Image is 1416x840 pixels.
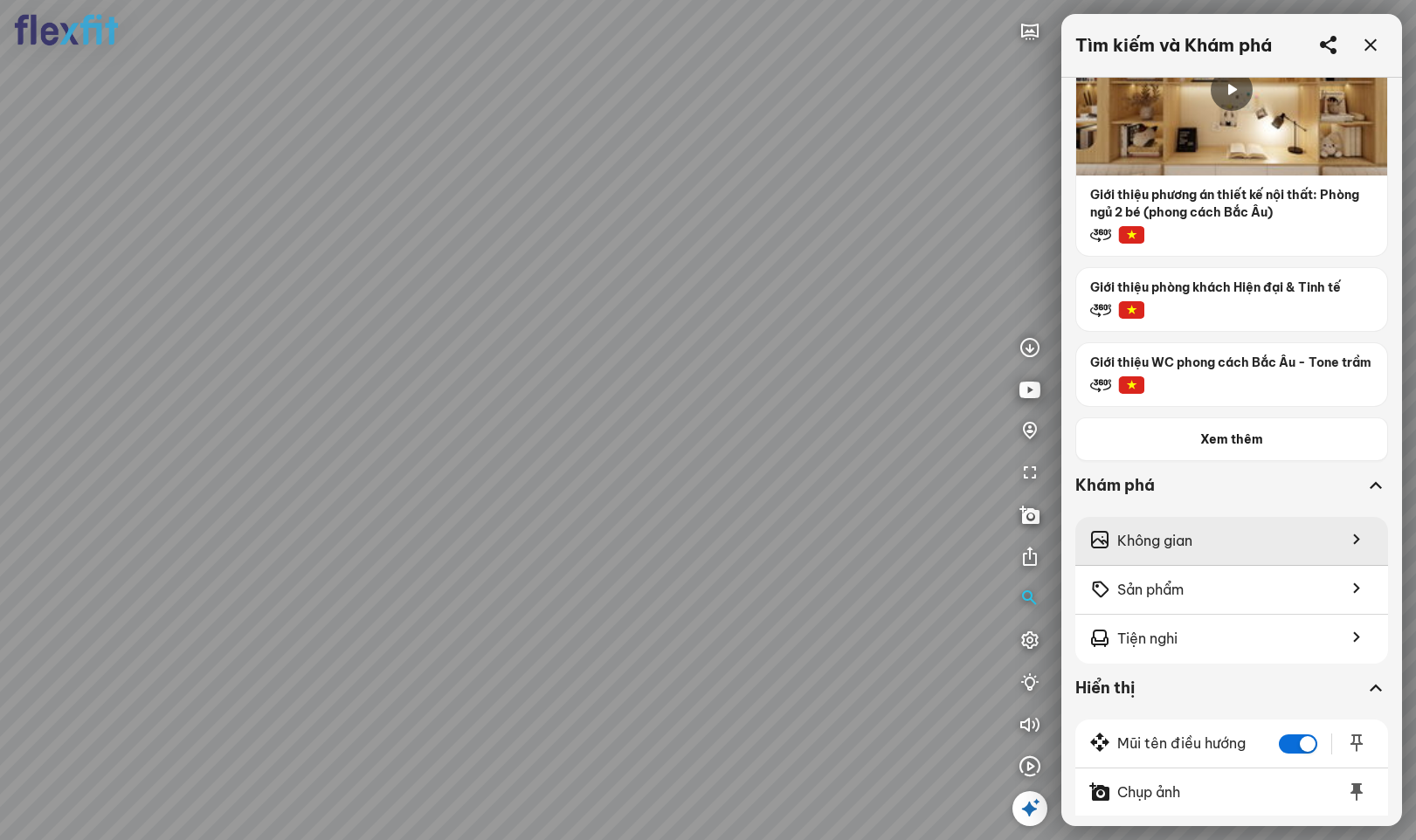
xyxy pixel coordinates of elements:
span: Chụp ảnh [1117,781,1180,803]
span: Mũi tên điều hướng [1117,733,1246,754]
span: Xem thêm [1200,430,1263,448]
img: lang-vn.png [1118,376,1144,394]
div: Hiển thị [1075,678,1364,699]
p: Giới thiệu phương án thiết kế nội thất: Phòng ngủ 2 bé (phong cách Bắc Âu) [1076,176,1387,221]
img: lang-vn.png [1118,226,1144,244]
p: Giới thiệu phòng khách Hiện đại & Tinh tế [1076,268,1387,296]
div: Tìm kiếm và Khám phá [1075,35,1272,56]
span: Sản phẩm [1117,579,1184,601]
span: Không gian [1117,530,1192,552]
img: logo [14,14,119,46]
div: Khám phá [1075,475,1364,496]
div: Hiển thị [1075,678,1388,720]
p: Giới thiệu WC phong cách Bắc Âu - Tone trầm [1076,343,1387,371]
img: type_play_youtu_JP263CW4DU43.svg [1019,379,1040,400]
div: Khám phá [1075,475,1388,517]
button: Xem thêm [1075,417,1388,461]
img: lang-vn.png [1118,301,1144,319]
span: Tiện nghi [1117,628,1178,650]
